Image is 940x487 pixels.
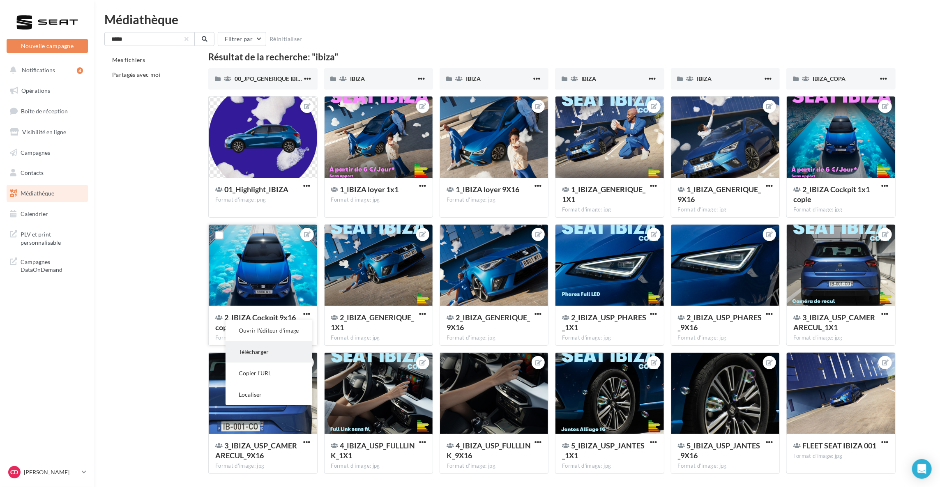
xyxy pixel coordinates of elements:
[21,87,50,94] span: Opérations
[11,468,18,476] span: CD
[215,196,310,204] div: Format d'image: png
[22,129,66,136] span: Visibilité en ligne
[793,206,888,214] div: Format d'image: jpg
[21,169,44,176] span: Contacts
[562,334,657,342] div: Format d'image: jpg
[5,102,90,120] a: Boîte de réception
[112,71,161,78] span: Partagés avec moi
[21,149,50,156] span: Campagnes
[466,75,481,82] span: IBIZA
[581,75,596,82] span: IBIZA
[447,334,541,342] div: Format d'image: jpg
[447,196,541,204] div: Format d'image: jpg
[5,205,90,223] a: Calendrier
[21,210,48,217] span: Calendrier
[21,190,54,197] span: Médiathèque
[331,313,415,332] span: 2_IBIZA_GENERIQUE_1X1
[697,75,712,82] span: IBIZA
[793,185,870,204] span: 2_IBIZA Cockpit 1x1 copie
[77,67,83,74] div: 4
[215,441,297,460] span: 3_IBIZA_USP_CAMERARECUL_9X16
[447,441,531,460] span: 4_IBIZA_USP_FULLLINK_9X16
[447,462,541,470] div: Format d'image: jpg
[802,441,876,450] span: FLEET SEAT IBIZA 001
[562,441,645,460] span: 5_IBIZA_USP_JANTES_1X1
[226,363,312,384] button: Copier l'URL
[5,82,90,99] a: Opérations
[793,453,888,460] div: Format d'image: jpg
[562,462,657,470] div: Format d'image: jpg
[226,341,312,363] button: Télécharger
[215,334,310,342] div: Format d'image: jpg
[5,253,90,277] a: Campagnes DataOnDemand
[350,75,365,82] span: IBIZA
[331,196,426,204] div: Format d'image: jpg
[562,185,645,204] span: 1_IBIZA_GENERIQUE_1X1
[7,39,88,53] button: Nouvelle campagne
[5,124,90,141] a: Visibilité en ligne
[912,459,932,479] div: Open Intercom Messenger
[218,32,266,46] button: Filtrer par
[447,313,530,332] span: 2_IBIZA_GENERIQUE_9X16
[678,185,761,204] span: 1_IBIZA_GENERIQUE_9X16
[224,185,288,194] span: 01_Highlight_IBIZA
[215,313,296,332] span: 2_IBIZA Cockpit 9x16 copie
[331,334,426,342] div: Format d'image: jpg
[456,185,519,194] span: 1_IBIZA loyer 9X16
[226,320,312,341] button: Ouvrir l'éditeur d'image
[22,67,55,74] span: Notifications
[5,185,90,202] a: Médiathèque
[112,56,145,63] span: Mes fichiers
[21,256,85,274] span: Campagnes DataOnDemand
[331,462,426,470] div: Format d'image: jpg
[208,53,895,62] div: Résultat de la recherche: "ibiza"
[21,229,85,246] span: PLV et print personnalisable
[5,164,90,181] a: Contacts
[266,34,306,44] button: Réinitialiser
[5,144,90,161] a: Campagnes
[562,206,657,214] div: Format d'image: jpg
[331,441,415,460] span: 4_IBIZA_USP_FULLLINK_1X1
[5,225,90,250] a: PLV et print personnalisable
[104,13,930,25] div: Médiathèque
[21,108,68,115] span: Boîte de réception
[235,75,327,82] span: 00_JPO_GENERIQUE IBIZA ARONA
[678,462,773,470] div: Format d'image: jpg
[793,313,875,332] span: 3_IBIZA_USP_CAMERARECUL_1X1
[678,441,760,460] span: 5_IBIZA_USP_JANTES_9X16
[215,462,310,470] div: Format d'image: jpg
[793,334,888,342] div: Format d'image: jpg
[7,464,88,480] a: CD [PERSON_NAME]
[678,313,762,332] span: 2_IBIZA_USP_PHARES_9X16
[562,313,646,332] span: 2_IBIZA_USP_PHARES_1X1
[813,75,846,82] span: IBIZA_COPA
[5,62,86,79] button: Notifications 4
[340,185,399,194] span: 1_IBIZA loyer 1x1
[678,206,773,214] div: Format d'image: jpg
[226,384,312,405] button: Localiser
[24,468,78,476] p: [PERSON_NAME]
[678,334,773,342] div: Format d'image: jpg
